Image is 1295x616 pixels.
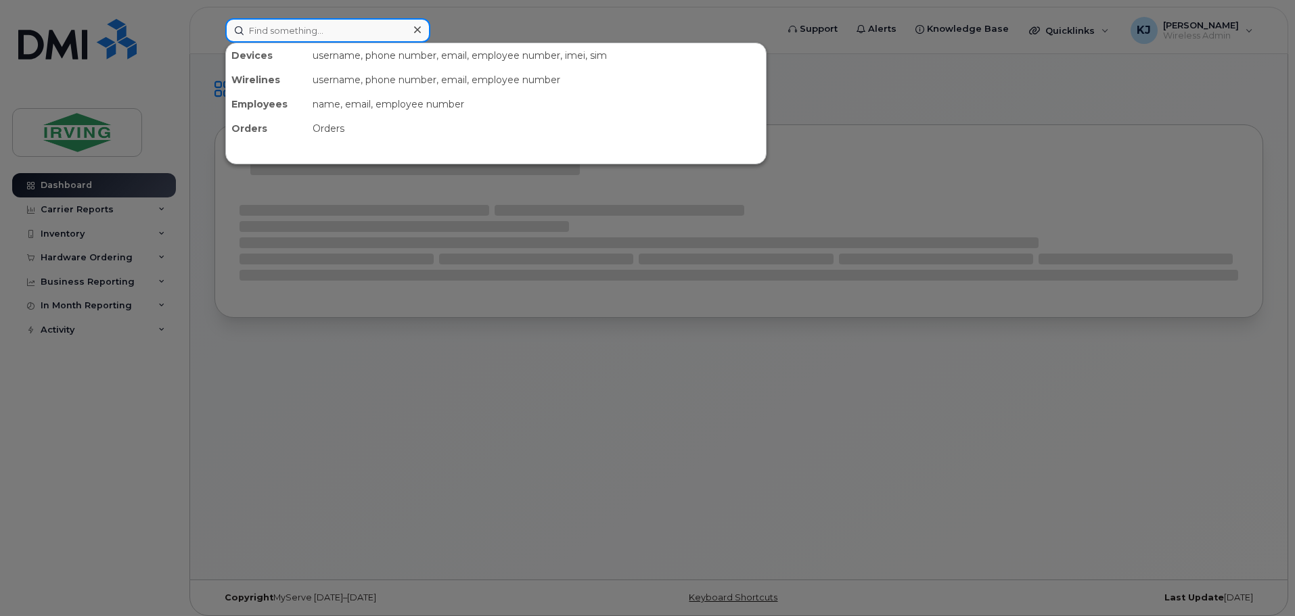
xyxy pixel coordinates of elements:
div: username, phone number, email, employee number, imei, sim [307,43,766,68]
div: Wirelines [226,68,307,92]
div: Orders [307,116,766,141]
div: Devices [226,43,307,68]
div: name, email, employee number [307,92,766,116]
div: Orders [226,116,307,141]
div: username, phone number, email, employee number [307,68,766,92]
div: Employees [226,92,307,116]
